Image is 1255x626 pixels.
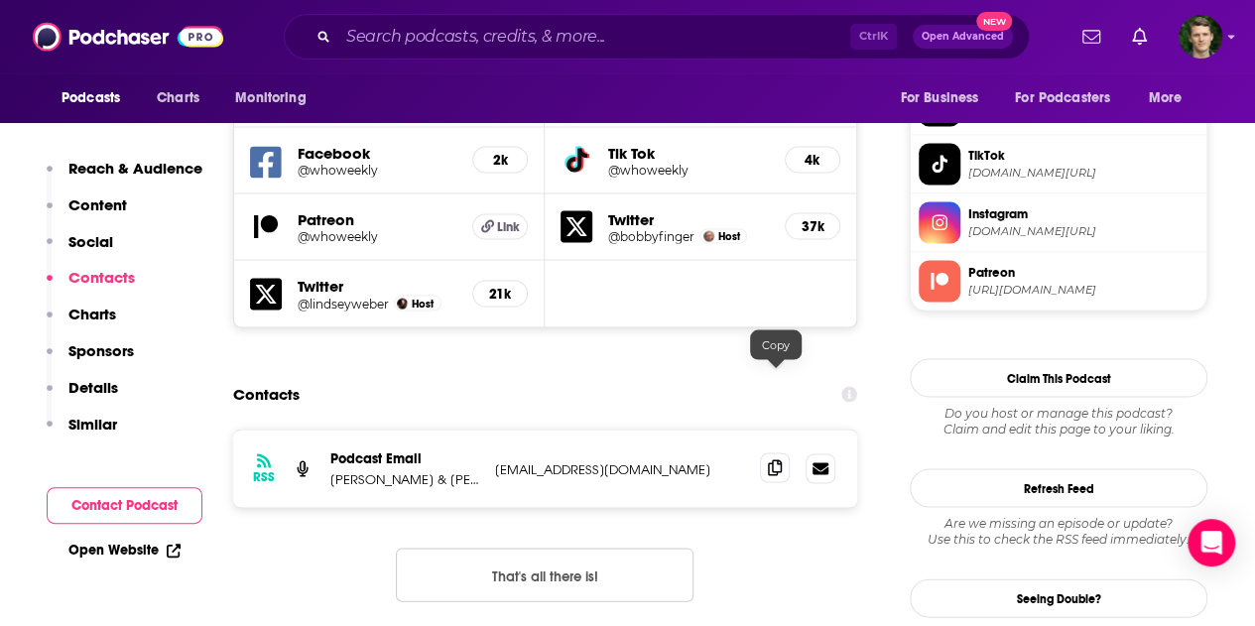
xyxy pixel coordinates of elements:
button: Similar [47,415,117,451]
a: Link [472,213,528,239]
a: TikTok[DOMAIN_NAME][URL] [919,143,1198,185]
p: [PERSON_NAME] & [PERSON_NAME] [330,470,479,487]
img: User Profile [1179,15,1222,59]
h5: 2k [489,151,511,168]
span: For Business [900,84,978,112]
button: Contacts [47,268,135,305]
span: Host [412,297,434,310]
p: Social [68,232,113,251]
button: Reach & Audience [47,159,202,195]
h3: RSS [253,468,275,484]
p: Charts [68,305,116,323]
button: Contact Podcast [47,487,202,524]
span: instagram.com/whoweekly [968,223,1198,238]
a: Seeing Double? [910,578,1207,617]
span: New [976,12,1012,31]
div: Claim and edit this page to your liking. [910,405,1207,437]
span: For Podcasters [1015,84,1110,112]
p: [EMAIL_ADDRESS][DOMAIN_NAME] [495,460,744,477]
a: @whoweekly [298,228,456,243]
span: TikTok [968,146,1198,164]
p: Sponsors [68,341,134,360]
button: Nothing here. [396,548,693,601]
button: open menu [886,79,1003,117]
span: Charts [157,84,199,112]
h5: 4k [802,151,823,168]
button: Details [47,378,118,415]
h5: 21k [489,285,511,302]
button: Social [47,232,113,269]
button: open menu [221,79,331,117]
span: https://www.patreon.com/whoweekly [968,282,1198,297]
h5: Twitter [298,276,456,295]
span: Instagram [968,204,1198,222]
p: Reach & Audience [68,159,202,178]
span: Podcasts [62,84,120,112]
div: Are we missing an episode or update? Use this to check the RSS feed immediately. [910,515,1207,547]
button: Show profile menu [1179,15,1222,59]
span: Do you host or manage this podcast? [910,405,1207,421]
button: Content [47,195,127,232]
div: Copy [750,329,802,359]
button: Sponsors [47,341,134,378]
img: Bobby Finger [703,230,714,241]
button: Open AdvancedNew [913,25,1013,49]
button: Charts [47,305,116,341]
button: open menu [48,79,146,117]
span: Ctrl K [850,24,897,50]
span: More [1149,84,1183,112]
h2: Contacts [233,375,300,413]
h5: Patreon [298,209,456,228]
p: Contacts [68,268,135,287]
span: tiktok.com/@whoweekly [968,165,1198,180]
div: Open Intercom Messenger [1188,519,1235,566]
a: @whoweekly [608,162,768,177]
div: Search podcasts, credits, & more... [284,14,1030,60]
h5: 37k [802,217,823,234]
a: @lindseyweber [298,296,389,311]
a: Show notifications dropdown [1124,20,1155,54]
span: Monitoring [235,84,306,112]
span: Open Advanced [922,32,1004,42]
input: Search podcasts, credits, & more... [338,21,850,53]
img: Lindsey Weber [397,298,408,309]
a: @bobbyfinger [608,228,694,243]
h5: Twitter [608,209,768,228]
span: Host [718,229,740,242]
h5: Tik Tok [608,143,768,162]
p: Details [68,378,118,397]
button: open menu [1002,79,1139,117]
a: Charts [144,79,211,117]
a: Open Website [68,542,181,559]
p: Podcast Email [330,449,479,466]
span: Patreon [968,263,1198,281]
p: Similar [68,415,117,434]
span: Link [497,218,520,234]
button: open menu [1135,79,1207,117]
p: Content [68,195,127,214]
a: Show notifications dropdown [1074,20,1108,54]
img: Podchaser - Follow, Share and Rate Podcasts [33,18,223,56]
button: Refresh Feed [910,468,1207,507]
a: Instagram[DOMAIN_NAME][URL] [919,201,1198,243]
a: @whoweekly [298,162,456,177]
h5: Facebook [298,143,456,162]
span: Logged in as drew.kilman [1179,15,1222,59]
button: Claim This Podcast [910,358,1207,397]
a: Patreon[URL][DOMAIN_NAME] [919,260,1198,302]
